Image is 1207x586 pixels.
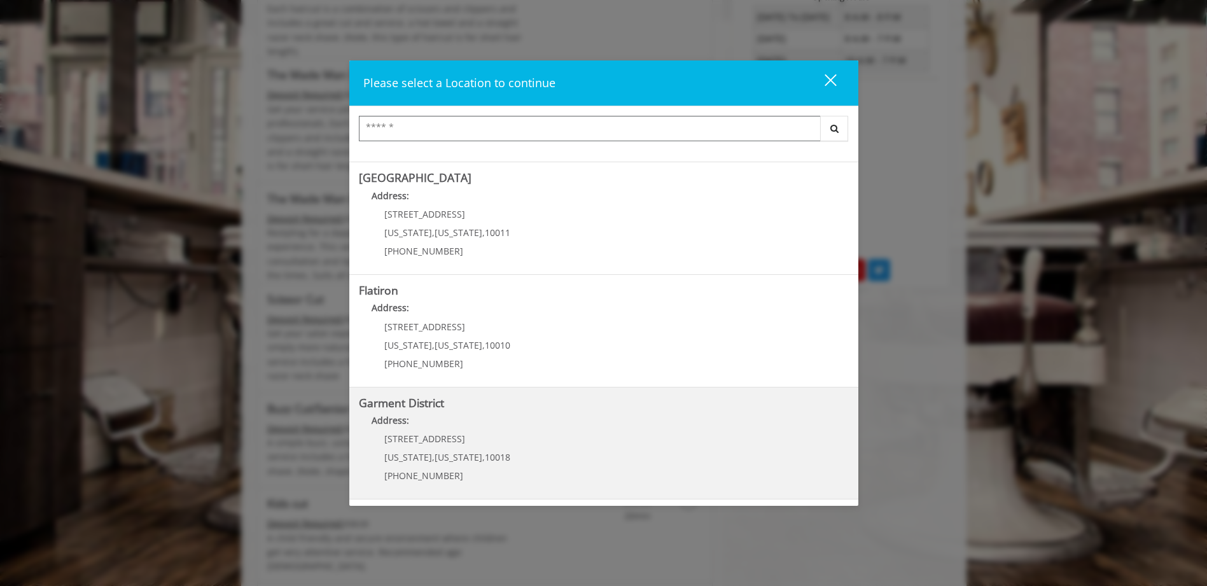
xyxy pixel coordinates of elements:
span: , [482,339,485,351]
span: [US_STATE] [384,339,432,351]
b: Garment District [359,395,444,410]
i: Search button [827,124,842,133]
span: , [482,227,485,239]
span: [PHONE_NUMBER] [384,245,463,257]
span: [US_STATE] [435,227,482,239]
button: close dialog [801,70,844,96]
span: Please select a Location to continue [363,75,555,90]
span: [PHONE_NUMBER] [384,470,463,482]
b: Address: [372,190,409,202]
div: Center Select [359,116,849,148]
b: Flatiron [359,283,398,298]
input: Search Center [359,116,821,141]
b: [GEOGRAPHIC_DATA] [359,170,471,185]
span: [PHONE_NUMBER] [384,358,463,370]
span: [STREET_ADDRESS] [384,433,465,445]
span: [US_STATE] [435,339,482,351]
span: , [432,339,435,351]
span: [STREET_ADDRESS] [384,208,465,220]
span: , [482,451,485,463]
span: , [432,451,435,463]
span: [US_STATE] [384,451,432,463]
span: [US_STATE] [435,451,482,463]
span: , [432,227,435,239]
span: 10011 [485,227,510,239]
span: 10010 [485,339,510,351]
div: close dialog [810,73,835,92]
b: Address: [372,302,409,314]
span: 10018 [485,451,510,463]
b: Address: [372,414,409,426]
span: [STREET_ADDRESS] [384,321,465,333]
span: [US_STATE] [384,227,432,239]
